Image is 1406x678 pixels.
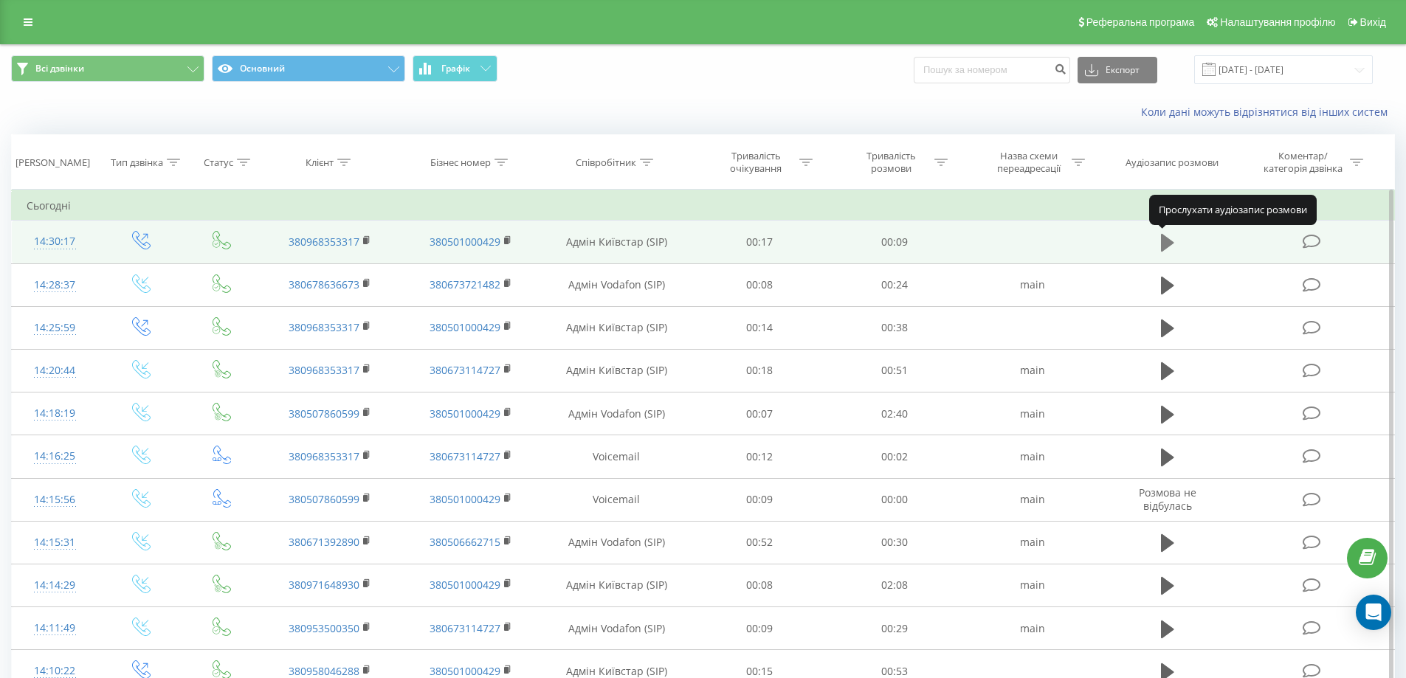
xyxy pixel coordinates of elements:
td: 00:08 [692,263,827,306]
td: main [962,521,1102,564]
a: 380678636673 [289,277,359,291]
td: Адмін Київстар (SIP) [541,564,692,606]
td: main [962,478,1102,521]
div: Тривалість очікування [717,150,796,175]
td: main [962,392,1102,435]
div: Коментар/категорія дзвінка [1260,150,1346,175]
td: 00:09 [827,221,962,263]
td: 00:00 [827,478,962,521]
div: 14:11:49 [27,614,83,643]
a: 380968353317 [289,449,359,463]
td: 00:07 [692,392,827,435]
td: 00:30 [827,521,962,564]
td: Сьогодні [12,191,1395,221]
span: Вихід [1360,16,1386,28]
div: 14:28:37 [27,271,83,300]
div: Аудіозапис розмови [1126,156,1219,169]
td: 00:18 [692,349,827,392]
button: Експорт [1078,57,1157,83]
td: Адмін Київстар (SIP) [541,221,692,263]
td: Адмін Vodafon (SIP) [541,392,692,435]
div: 14:15:31 [27,528,83,557]
a: 380971648930 [289,578,359,592]
td: Voicemail [541,435,692,478]
span: Всі дзвінки [35,63,84,75]
a: 380501000429 [430,492,500,506]
a: 380673114727 [430,363,500,377]
td: 02:40 [827,392,962,435]
td: Адмін Vodafon (SIP) [541,607,692,650]
div: 14:20:44 [27,356,83,385]
td: 00:17 [692,221,827,263]
td: 00:12 [692,435,827,478]
div: 14:30:17 [27,227,83,256]
div: 14:25:59 [27,314,83,342]
td: 00:51 [827,349,962,392]
div: Тривалість розмови [852,150,931,175]
div: Статус [204,156,233,169]
a: 380501000429 [430,664,500,678]
a: 380953500350 [289,621,359,635]
td: 00:52 [692,521,827,564]
span: Розмова не відбулась [1139,485,1196,513]
a: 380501000429 [430,320,500,334]
td: Адмін Vodafon (SIP) [541,263,692,306]
button: Основний [212,55,405,82]
a: 380673114727 [430,449,500,463]
button: Графік [413,55,497,82]
td: 02:08 [827,564,962,606]
td: 00:38 [827,306,962,349]
td: main [962,607,1102,650]
td: Адмін Київстар (SIP) [541,349,692,392]
td: main [962,435,1102,478]
td: main [962,564,1102,606]
a: 380673721482 [430,277,500,291]
div: 14:16:25 [27,442,83,471]
div: Бізнес номер [430,156,491,169]
button: Всі дзвінки [11,55,204,82]
td: 00:08 [692,564,827,606]
input: Пошук за номером [914,57,1070,83]
a: 380968353317 [289,320,359,334]
a: 380501000429 [430,407,500,421]
td: main [962,349,1102,392]
span: Графік [441,63,470,74]
td: Адмін Київстар (SIP) [541,306,692,349]
a: 380507860599 [289,492,359,506]
span: Налаштування профілю [1220,16,1335,28]
td: 00:02 [827,435,962,478]
td: Voicemail [541,478,692,521]
a: 380506662715 [430,535,500,549]
td: 00:09 [692,478,827,521]
a: 380673114727 [430,621,500,635]
a: 380968353317 [289,363,359,377]
a: Коли дані можуть відрізнятися вiд інших систем [1141,105,1395,119]
td: Адмін Vodafon (SIP) [541,521,692,564]
div: Прослухати аудіозапис розмови [1149,195,1317,224]
td: 00:14 [692,306,827,349]
a: 380501000429 [430,235,500,249]
div: Назва схеми переадресації [989,150,1068,175]
div: Співробітник [576,156,636,169]
a: 380958046288 [289,664,359,678]
a: 380507860599 [289,407,359,421]
div: 14:18:19 [27,399,83,428]
div: [PERSON_NAME] [15,156,90,169]
a: 380671392890 [289,535,359,549]
td: 00:09 [692,607,827,650]
div: 14:15:56 [27,485,83,514]
div: 14:14:29 [27,571,83,600]
td: 00:29 [827,607,962,650]
a: 380501000429 [430,578,500,592]
div: Тип дзвінка [111,156,163,169]
td: main [962,263,1102,306]
td: 00:24 [827,263,962,306]
div: Клієнт [306,156,334,169]
a: 380968353317 [289,235,359,249]
div: Open Intercom Messenger [1356,595,1391,630]
span: Реферальна програма [1086,16,1195,28]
